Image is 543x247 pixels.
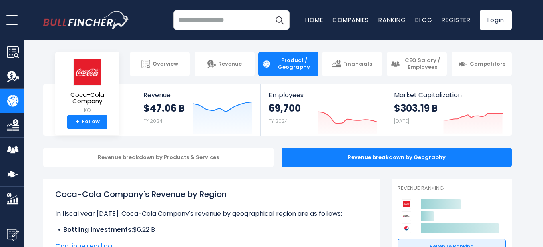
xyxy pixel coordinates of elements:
strong: + [75,118,79,126]
h1: Coca-Cola Company's Revenue by Region [55,188,368,200]
li: $6.22 B [55,225,368,235]
small: FY 2024 [143,118,163,125]
a: Go to homepage [43,11,129,29]
a: Financials [322,52,382,76]
img: bullfincher logo [43,11,129,29]
button: Search [269,10,290,30]
a: Ranking [378,16,406,24]
a: Login [480,10,512,30]
small: FY 2024 [269,118,288,125]
a: Revenue [195,52,255,76]
img: Keurig Dr Pepper competitors logo [402,211,411,221]
a: Employees 69,700 FY 2024 [261,84,385,136]
a: Blog [415,16,432,24]
li: $8.12 B [55,235,368,244]
div: Revenue breakdown by Geography [282,148,512,167]
a: Overview [130,52,190,76]
p: Revenue Ranking [398,185,506,192]
img: Coca-Cola Company competitors logo [402,199,411,209]
span: CEO Salary / Employees [402,57,443,71]
b: Bottling investments: [63,225,133,234]
b: Europe: [63,235,88,244]
div: Revenue breakdown by Products & Services [43,148,274,167]
small: KO [62,107,113,114]
span: Employees [269,91,377,99]
a: CEO Salary / Employees [387,52,447,76]
strong: $47.06 B [143,102,185,114]
a: Home [305,16,323,24]
span: Market Capitalization [394,91,503,99]
a: Companies [332,16,369,24]
a: Coca-Cola Company KO [61,58,113,115]
span: Financials [343,61,372,68]
strong: $303.19 B [394,102,438,114]
a: Revenue $47.06 B FY 2024 [135,84,261,136]
a: +Follow [67,115,107,129]
a: Market Capitalization $303.19 B [DATE] [386,84,511,136]
a: Product / Geography [258,52,318,76]
a: Competitors [452,52,512,76]
a: Register [442,16,470,24]
span: Revenue [143,91,253,99]
p: In fiscal year [DATE], Coca-Cola Company's revenue by geographical region are as follows: [55,209,368,219]
strong: 69,700 [269,102,301,114]
img: PepsiCo competitors logo [402,223,411,233]
small: [DATE] [394,118,409,125]
span: Coca-Cola Company [62,92,113,105]
span: Overview [153,61,178,68]
span: Competitors [470,61,505,68]
span: Revenue [218,61,242,68]
span: Product / Geography [274,57,314,71]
